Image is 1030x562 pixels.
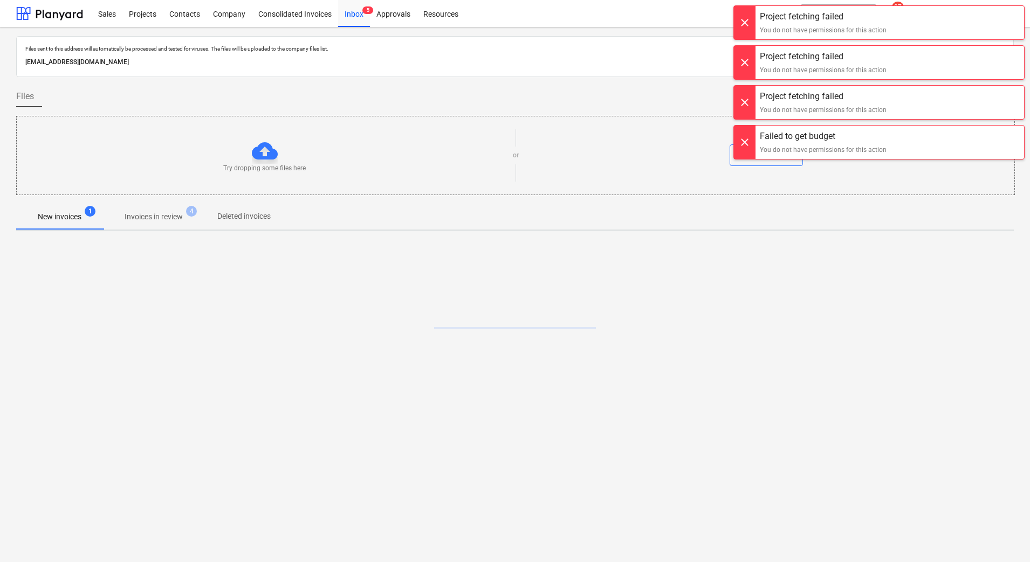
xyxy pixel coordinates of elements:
span: Files [16,90,34,103]
button: Browse Files [730,144,803,166]
div: You do not have permissions for this action [760,105,887,115]
div: Project fetching failed [760,50,887,63]
span: 5 [362,6,373,14]
div: You do not have permissions for this action [760,25,887,35]
div: Project fetching failed [760,10,887,23]
div: You do not have permissions for this action [760,145,887,155]
iframe: Chat Widget [976,510,1030,562]
div: You do not have permissions for this action [760,65,887,75]
p: Deleted invoices [217,211,271,222]
p: or [513,151,519,160]
div: Try dropping some files hereorBrowse Files [16,116,1015,195]
p: Try dropping some files here [223,164,306,173]
p: New invoices [38,211,81,223]
span: 1 [85,206,95,217]
p: [EMAIL_ADDRESS][DOMAIN_NAME] [25,57,1005,68]
p: Invoices in review [125,211,183,223]
p: Files sent to this address will automatically be processed and tested for viruses. The files will... [25,45,1005,52]
div: Failed to get budget [760,130,887,143]
span: 4 [186,206,197,217]
div: Project fetching failed [760,90,887,103]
